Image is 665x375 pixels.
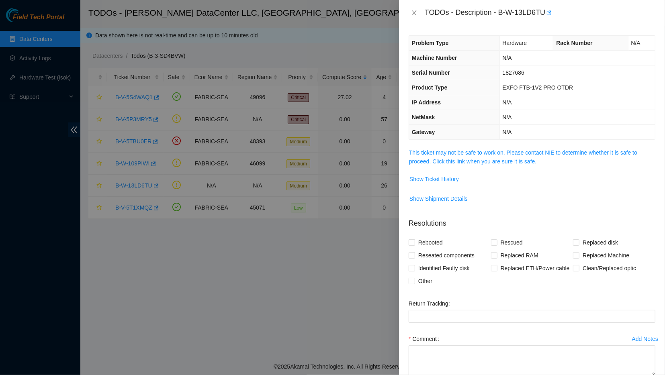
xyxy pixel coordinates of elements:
[409,310,655,323] input: Return Tracking
[632,332,659,345] button: Add Notes
[409,212,655,229] p: Resolutions
[411,10,417,16] span: close
[409,332,442,345] label: Comment
[412,114,435,120] span: NetMask
[409,175,459,183] span: Show Ticket History
[503,99,512,106] span: N/A
[412,129,435,135] span: Gateway
[409,173,459,185] button: Show Ticket History
[503,129,512,135] span: N/A
[415,249,478,262] span: Reseated components
[556,40,592,46] span: Rack Number
[579,236,621,249] span: Replaced disk
[409,9,420,17] button: Close
[412,55,457,61] span: Machine Number
[579,249,632,262] span: Replaced Machine
[412,84,447,91] span: Product Type
[415,275,436,287] span: Other
[632,336,658,342] div: Add Notes
[631,40,640,46] span: N/A
[503,55,512,61] span: N/A
[579,262,639,275] span: Clean/Replaced optic
[412,99,441,106] span: IP Address
[503,84,573,91] span: EXFO FTB-1V2 PRO OTDR
[412,69,450,76] span: Serial Number
[409,149,637,165] a: This ticket may not be safe to work on. Please contact NIE to determine whether it is safe to pro...
[425,6,655,19] div: TODOs - Description - B-W-13LD6TU
[415,236,446,249] span: Rebooted
[503,69,525,76] span: 1827686
[409,297,454,310] label: Return Tracking
[415,262,473,275] span: Identified Faulty disk
[503,40,527,46] span: Hardware
[409,192,468,205] button: Show Shipment Details
[412,40,449,46] span: Problem Type
[503,114,512,120] span: N/A
[497,236,526,249] span: Rescued
[497,262,573,275] span: Replaced ETH/Power cable
[409,194,468,203] span: Show Shipment Details
[497,249,542,262] span: Replaced RAM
